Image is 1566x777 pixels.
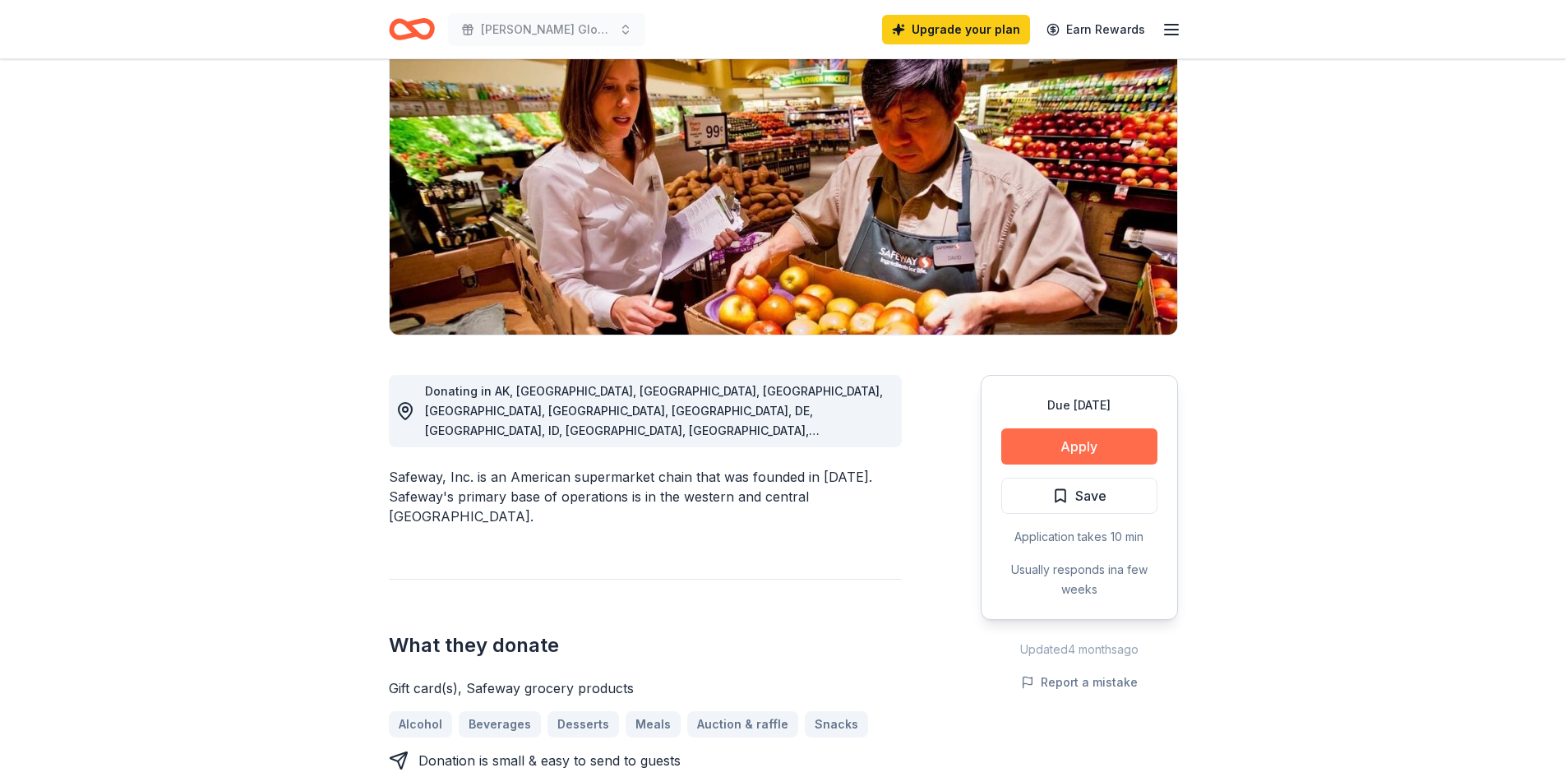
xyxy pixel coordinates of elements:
[448,13,645,46] button: [PERSON_NAME] Global Prep Academy at [PERSON_NAME]
[459,711,541,738] a: Beverages
[418,751,681,770] div: Donation is small & easy to send to guests
[1037,15,1155,44] a: Earn Rewards
[389,711,452,738] a: Alcohol
[389,632,902,659] h2: What they donate
[1001,395,1157,415] div: Due [DATE]
[1001,560,1157,599] div: Usually responds in a few weeks
[882,15,1030,44] a: Upgrade your plan
[390,21,1177,335] img: Image for Safeway
[425,384,883,595] span: Donating in AK, [GEOGRAPHIC_DATA], [GEOGRAPHIC_DATA], [GEOGRAPHIC_DATA], [GEOGRAPHIC_DATA], [GEOG...
[687,711,798,738] a: Auction & raffle
[1001,428,1157,465] button: Apply
[981,640,1178,659] div: Updated 4 months ago
[389,467,902,526] div: Safeway, Inc. is an American supermarket chain that was founded in [DATE]. Safeway's primary base...
[389,10,435,49] a: Home
[1001,478,1157,514] button: Save
[805,711,868,738] a: Snacks
[626,711,681,738] a: Meals
[389,678,902,698] div: Gift card(s), Safeway grocery products
[1021,673,1138,692] button: Report a mistake
[481,20,612,39] span: [PERSON_NAME] Global Prep Academy at [PERSON_NAME]
[1075,485,1106,506] span: Save
[1001,527,1157,547] div: Application takes 10 min
[547,711,619,738] a: Desserts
